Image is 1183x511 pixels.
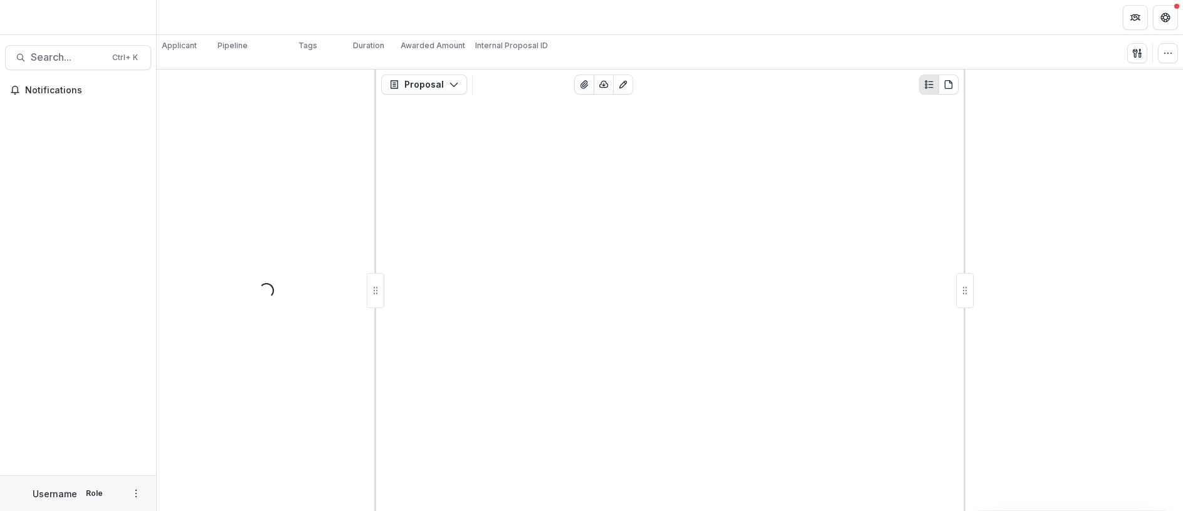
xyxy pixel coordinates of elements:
[919,75,939,95] button: Plaintext view
[353,40,384,51] p: Duration
[381,75,467,95] button: Proposal
[475,40,548,51] p: Internal Proposal ID
[613,75,633,95] button: Edit as form
[162,40,197,51] p: Applicant
[33,487,77,500] p: Username
[129,486,144,501] button: More
[25,85,146,96] span: Notifications
[110,51,140,65] div: Ctrl + K
[218,40,248,51] p: Pipeline
[939,75,959,95] button: PDF view
[5,45,151,70] button: Search...
[298,40,317,51] p: Tags
[401,40,465,51] p: Awarded Amount
[5,80,151,100] button: Notifications
[82,488,107,499] p: Role
[1123,5,1148,30] button: Partners
[1153,5,1178,30] button: Get Help
[574,75,594,95] button: View Attached Files
[31,51,105,63] span: Search...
